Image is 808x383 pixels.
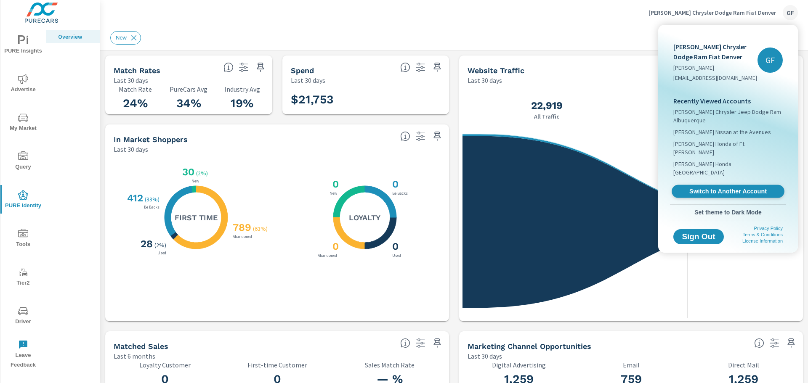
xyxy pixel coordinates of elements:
a: Privacy Policy [754,226,783,231]
span: [PERSON_NAME] Honda [GEOGRAPHIC_DATA] [673,160,783,177]
span: Sign Out [680,233,717,240]
span: [PERSON_NAME] Chrysler Jeep Dodge Ram Albuquerque [673,108,783,124]
a: Terms & Conditions [743,232,783,237]
span: [PERSON_NAME] Nissan at the Avenues [673,128,771,136]
a: Switch to Another Account [672,185,784,198]
span: Set theme to Dark Mode [673,209,783,216]
p: [EMAIL_ADDRESS][DOMAIN_NAME] [673,74,757,82]
p: Recently Viewed Accounts [673,96,783,106]
div: GF [757,48,783,73]
button: Set theme to Dark Mode [670,205,786,220]
button: Sign Out [673,229,724,244]
a: License Information [742,238,783,243]
p: [PERSON_NAME] [673,63,757,72]
span: [PERSON_NAME] Honda of Ft. [PERSON_NAME] [673,140,783,156]
p: [PERSON_NAME] Chrysler Dodge Ram Fiat Denver [673,42,757,62]
span: Switch to Another Account [676,188,779,195]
